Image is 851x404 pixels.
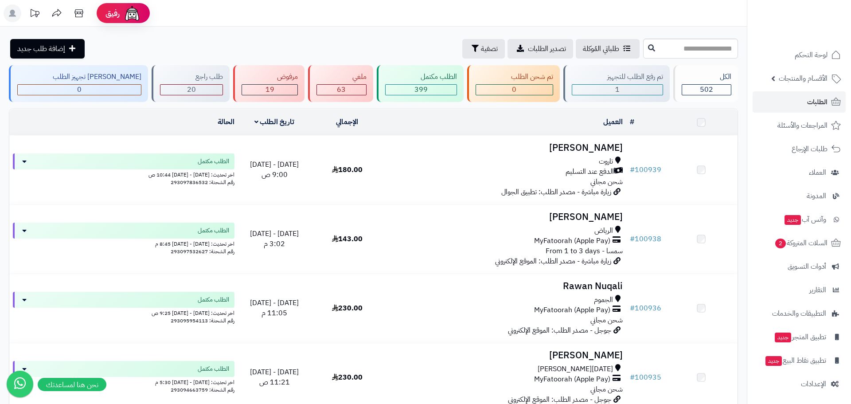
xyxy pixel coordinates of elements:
span: الجموم [594,295,613,305]
span: # [630,303,635,314]
span: MyFatoorah (Apple Pay) [534,236,610,246]
span: MyFatoorah (Apple Pay) [534,305,610,315]
a: مرفوض 19 [231,65,306,102]
div: 0 [18,85,141,95]
span: إضافة طلب جديد [17,43,65,54]
span: تصدير الطلبات [528,43,566,54]
h3: [PERSON_NAME] [387,350,623,361]
a: تاريخ الطلب [254,117,295,127]
a: العملاء [753,162,846,183]
span: التقارير [809,284,826,296]
a: الطلب مكتمل 399 [375,65,465,102]
div: الكل [682,72,731,82]
h3: [PERSON_NAME] [387,212,623,222]
div: 19 [242,85,297,95]
a: طلباتي المُوكلة [576,39,640,59]
span: الطلب مكتمل [198,295,229,304]
button: تصفية [462,39,505,59]
span: العملاء [809,166,826,179]
span: 399 [414,84,428,95]
span: الإعدادات [801,378,826,390]
span: سمسا - From 1 to 3 days [546,246,623,256]
span: الأقسام والمنتجات [779,72,828,85]
a: أدوات التسويق [753,256,846,277]
span: # [630,234,635,244]
span: 19 [265,84,274,95]
a: تم شحن الطلب 0 [465,65,562,102]
span: [DATE] - [DATE] 9:00 ص [250,159,299,180]
span: جديد [785,215,801,225]
span: طلباتي المُوكلة [583,43,619,54]
span: رقم الشحنة: 293095954113 [171,317,234,325]
span: طلبات الإرجاع [792,143,828,155]
span: 0 [77,84,82,95]
a: تصدير الطلبات [507,39,573,59]
a: طلب راجع 20 [150,65,231,102]
div: 63 [317,85,366,95]
h3: [PERSON_NAME] [387,143,623,153]
a: العميل [603,117,623,127]
a: #100935 [630,372,661,383]
a: إضافة طلب جديد [10,39,85,59]
div: [PERSON_NAME] تجهيز الطلب [17,72,141,82]
span: رقم الشحنة: 293097532627 [171,247,234,255]
span: [DATE][PERSON_NAME] [538,364,613,374]
div: تم رفع الطلب للتجهيز [572,72,663,82]
span: MyFatoorah (Apple Pay) [534,374,610,384]
a: التطبيقات والخدمات [753,303,846,324]
a: تطبيق المتجرجديد [753,326,846,348]
span: [DATE] - [DATE] 11:21 ص [250,367,299,388]
img: ai-face.png [123,4,141,22]
a: السلات المتروكة2 [753,232,846,254]
span: التطبيقات والخدمات [772,307,826,320]
span: تصفية [481,43,498,54]
div: 20 [160,85,223,95]
a: ملغي 63 [306,65,375,102]
span: [DATE] - [DATE] 11:05 م [250,298,299,318]
img: logo-2.png [791,19,843,37]
span: السلات المتروكة [774,237,828,249]
a: المدونة [753,185,846,207]
span: 230.00 [332,372,363,383]
span: # [630,372,635,383]
div: تم شحن الطلب [476,72,553,82]
a: الإعدادات [753,373,846,395]
a: الإجمالي [336,117,358,127]
span: 1 [615,84,620,95]
a: تطبيق نقاط البيعجديد [753,350,846,371]
span: 180.00 [332,165,363,175]
h3: Rawan Nuqali [387,281,623,291]
a: طلبات الإرجاع [753,138,846,160]
span: الطلب مكتمل [198,226,229,235]
div: الطلب مكتمل [385,72,457,82]
span: شحن مجاني [590,384,623,395]
div: مرفوض [242,72,298,82]
span: المدونة [807,190,826,202]
span: 143.00 [332,234,363,244]
span: جوجل - مصدر الطلب: الموقع الإلكتروني [508,325,611,336]
span: تاروت [599,157,613,167]
div: اخر تحديث: [DATE] - [DATE] 10:44 ص [13,169,234,179]
span: شحن مجاني [590,315,623,326]
a: تم رفع الطلب للتجهيز 1 [562,65,671,102]
span: [DATE] - [DATE] 3:02 م [250,228,299,249]
span: 502 [700,84,713,95]
a: المراجعات والأسئلة [753,115,846,136]
span: الطلب مكتمل [198,157,229,166]
span: شحن مجاني [590,177,623,187]
span: الطلبات [807,96,828,108]
div: 1 [572,85,663,95]
span: 0 [512,84,516,95]
a: الحالة [218,117,234,127]
a: #100939 [630,165,661,175]
span: الطلب مكتمل [198,365,229,373]
a: وآتس آبجديد [753,209,846,230]
span: زيارة مباشرة - مصدر الطلب: تطبيق الجوال [501,187,611,197]
span: وآتس آب [784,213,826,226]
a: #100936 [630,303,661,314]
span: جديد [765,356,782,366]
a: لوحة التحكم [753,44,846,66]
a: #100938 [630,234,661,244]
span: المراجعات والأسئلة [777,119,828,132]
a: التقارير [753,279,846,301]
